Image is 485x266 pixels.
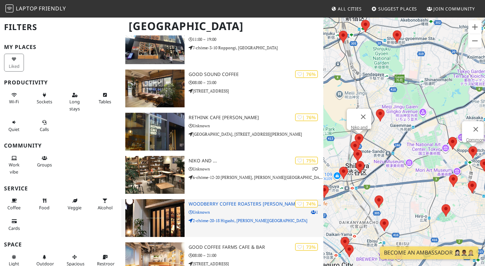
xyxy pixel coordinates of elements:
button: Close [468,121,484,137]
p: 6-chōme-12-20 [PERSON_NAME], [PERSON_NAME][GEOGRAPHIC_DATA] [189,174,323,181]
button: Cards [4,216,24,234]
a: Suggest Places [369,3,420,15]
h3: Space [4,241,117,248]
span: Friendly [39,5,66,12]
p: Unknown [189,209,323,215]
span: Group tables [37,162,52,168]
p: 2-chōme-20-18 Higashi, [PERSON_NAME][GEOGRAPHIC_DATA] [189,217,323,224]
span: Laptop [16,5,38,12]
div: | 74% [295,200,318,208]
span: All Cities [338,6,362,12]
a: All Cities [328,3,364,15]
span: Stable Wi-Fi [9,99,19,105]
span: Long stays [69,99,80,111]
button: Zoom out [468,34,482,48]
span: People working [9,162,20,175]
button: Work vibe [4,153,24,177]
p: 08:00 – 23:00 [189,79,323,86]
button: Food [34,195,54,213]
span: Suggest Places [378,6,417,12]
p: 08:00 – 21:00 [189,252,323,259]
span: Work-friendly tables [99,99,111,105]
img: GOOD SOUND COFFEE [125,70,185,107]
div: | 73% [295,243,318,251]
img: RETHINK CAFE SHIBUYA [125,113,185,151]
a: Niko and ... | 75% 1 Niko and ... Unknown 6-chōme-12-20 [PERSON_NAME], [PERSON_NAME][GEOGRAPHIC_D... [121,156,323,194]
span: Alcohol [98,205,112,211]
span: Veggie [68,205,82,211]
h3: Service [4,185,117,192]
button: Zoom in [468,20,482,34]
a: LaptopFriendly LaptopFriendly [5,3,66,15]
h2: Filters [4,17,117,37]
a: RETHINK CAFE SHIBUYA | 76% RETHINK CAFE [PERSON_NAME] Unknown [GEOGRAPHIC_DATA], [STREET_ADDRESS]... [121,113,323,151]
button: Wi-Fi [4,89,24,107]
p: [GEOGRAPHIC_DATA], [STREET_ADDRESS][PERSON_NAME] [189,131,323,137]
p: Unknown [189,123,323,129]
h3: GOOD SOUND COFFEE [189,72,323,77]
span: Food [39,205,50,211]
a: Niko and ... [351,125,371,130]
button: Tables [95,89,115,107]
img: DOWNSTAIRS COFFEE [125,26,185,64]
a: Join Community [424,3,478,15]
img: LaptopFriendly [5,4,13,12]
button: Long stays [65,89,85,114]
p: 1 [311,209,318,215]
span: Video/audio calls [40,126,49,132]
div: | 76% [295,70,318,78]
a: Common [466,137,484,142]
button: Quiet [4,117,24,135]
button: Coffee [4,195,24,213]
p: 1 [312,166,318,172]
p: [STREET_ADDRESS] [189,88,323,94]
h3: GOOD COFFEE FARMS Cafe & Bar [189,244,323,250]
a: WOODBERRY COFFEE ROASTERS 渋谷店 | 74% 1 WOODBERRY COFFEE ROASTERS [PERSON_NAME][GEOGRAPHIC_DATA] Un... [121,199,323,237]
p: Unknown [189,166,323,172]
h3: Productivity [4,79,117,86]
button: Sockets [34,89,54,107]
span: Join Community [433,6,475,12]
button: Close [355,109,371,125]
img: WOODBERRY COFFEE ROASTERS 渋谷店 [125,199,185,237]
a: Become an Ambassador 🤵🏻‍♀️🤵🏾‍♂️🤵🏼‍♀️ [380,246,478,259]
h3: RETHINK CAFE [PERSON_NAME] [189,115,323,121]
a: DOWNSTAIRS COFFEE | 77% DOWNSTAIRS COFFEE 11:00 – 19:00 7-chōme-3-10 Roppongi, [GEOGRAPHIC_DATA] [121,26,323,64]
h3: Niko and ... [189,158,323,164]
button: Veggie [65,195,85,213]
span: Credit cards [8,225,20,231]
div: | 76% [295,113,318,121]
span: Coffee [7,205,21,211]
button: Calls [34,117,54,135]
button: Alcohol [95,195,115,213]
button: Groups [34,153,54,170]
img: Niko and ... [125,156,185,194]
span: Power sockets [37,99,52,105]
h3: My Places [4,44,117,50]
a: GOOD SOUND COFFEE | 76% GOOD SOUND COFFEE 08:00 – 23:00 [STREET_ADDRESS] [121,70,323,107]
h3: WOODBERRY COFFEE ROASTERS [PERSON_NAME][GEOGRAPHIC_DATA] [189,201,323,207]
h3: Community [4,142,117,149]
div: | 75% [295,157,318,164]
p: 7-chōme-3-10 Roppongi, [GEOGRAPHIC_DATA] [189,45,323,51]
span: Quiet [8,126,20,132]
h1: [GEOGRAPHIC_DATA] [123,17,322,35]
